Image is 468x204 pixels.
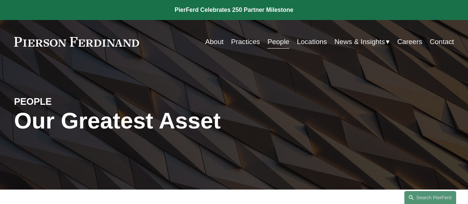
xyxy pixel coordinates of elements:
[231,35,260,49] a: Practices
[297,35,327,49] a: Locations
[267,35,289,49] a: People
[334,35,390,49] a: folder dropdown
[404,191,456,204] a: Search this site
[14,108,307,134] h1: Our Greatest Asset
[397,35,422,49] a: Careers
[334,36,385,48] span: News & Insights
[430,35,454,49] a: Contact
[205,35,224,49] a: About
[14,96,124,108] h4: PEOPLE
